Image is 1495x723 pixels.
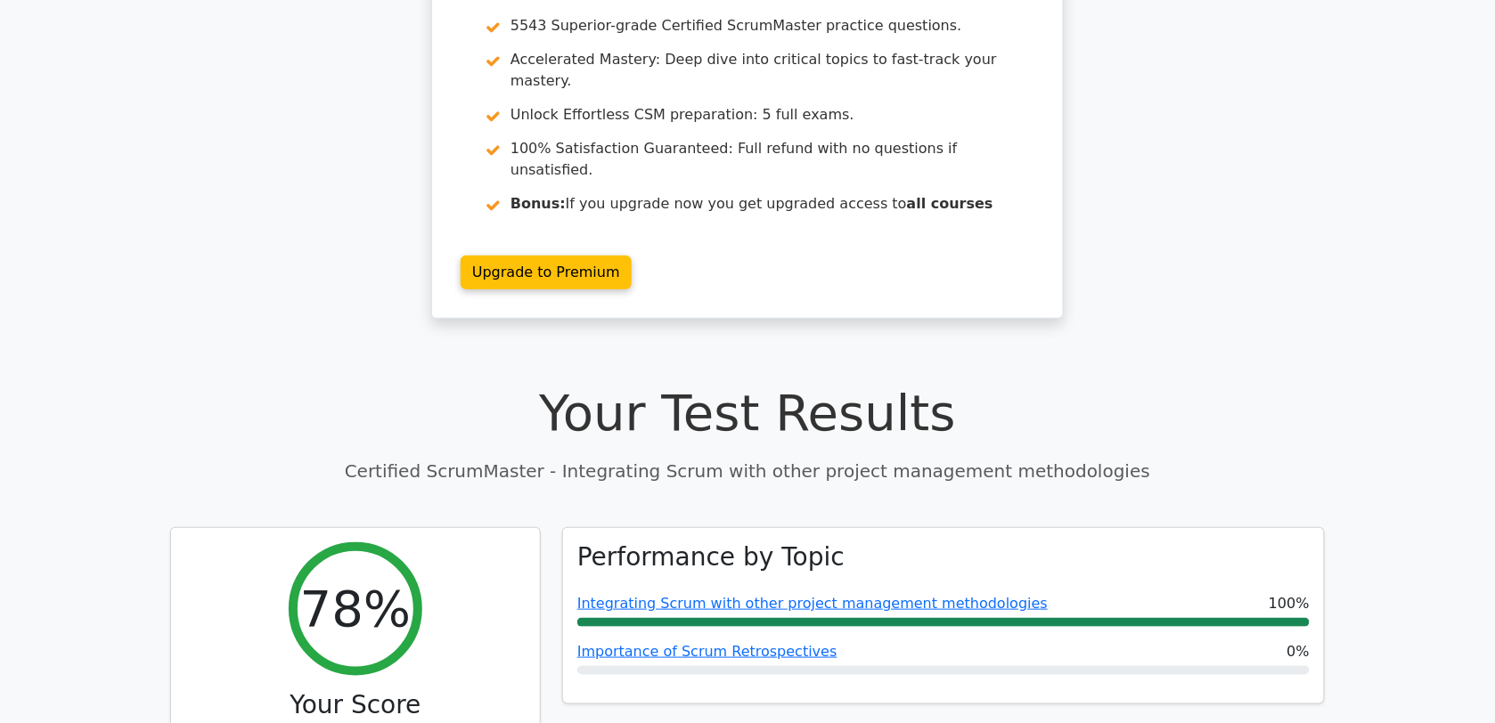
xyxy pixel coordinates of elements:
h3: Performance by Topic [577,542,845,573]
a: Integrating Scrum with other project management methodologies [577,595,1048,612]
h1: Your Test Results [170,383,1325,443]
span: 0% [1287,641,1310,662]
h2: 78% [300,579,411,638]
h3: Your Score [185,690,526,720]
p: Certified ScrumMaster - Integrating Scrum with other project management methodologies [170,458,1325,484]
a: Upgrade to Premium [461,256,632,289]
a: Importance of Scrum Retrospectives [577,643,837,660]
span: 100% [1269,593,1310,614]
